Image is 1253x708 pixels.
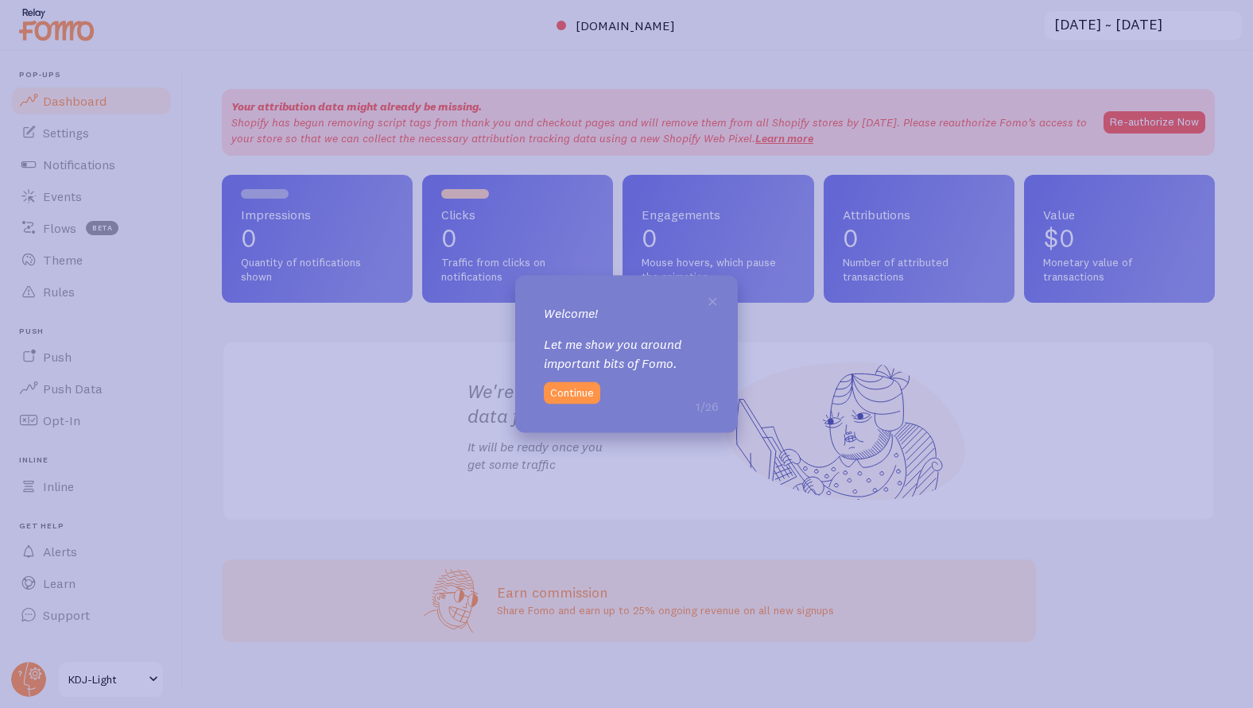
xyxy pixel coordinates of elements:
[544,382,600,404] button: Continue
[707,288,719,311] span: ×
[696,398,719,414] span: 1/26
[544,304,709,322] p: Welcome!
[707,294,719,307] button: Close Tour
[544,304,709,373] div: Let me show you around important bits of Fomo.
